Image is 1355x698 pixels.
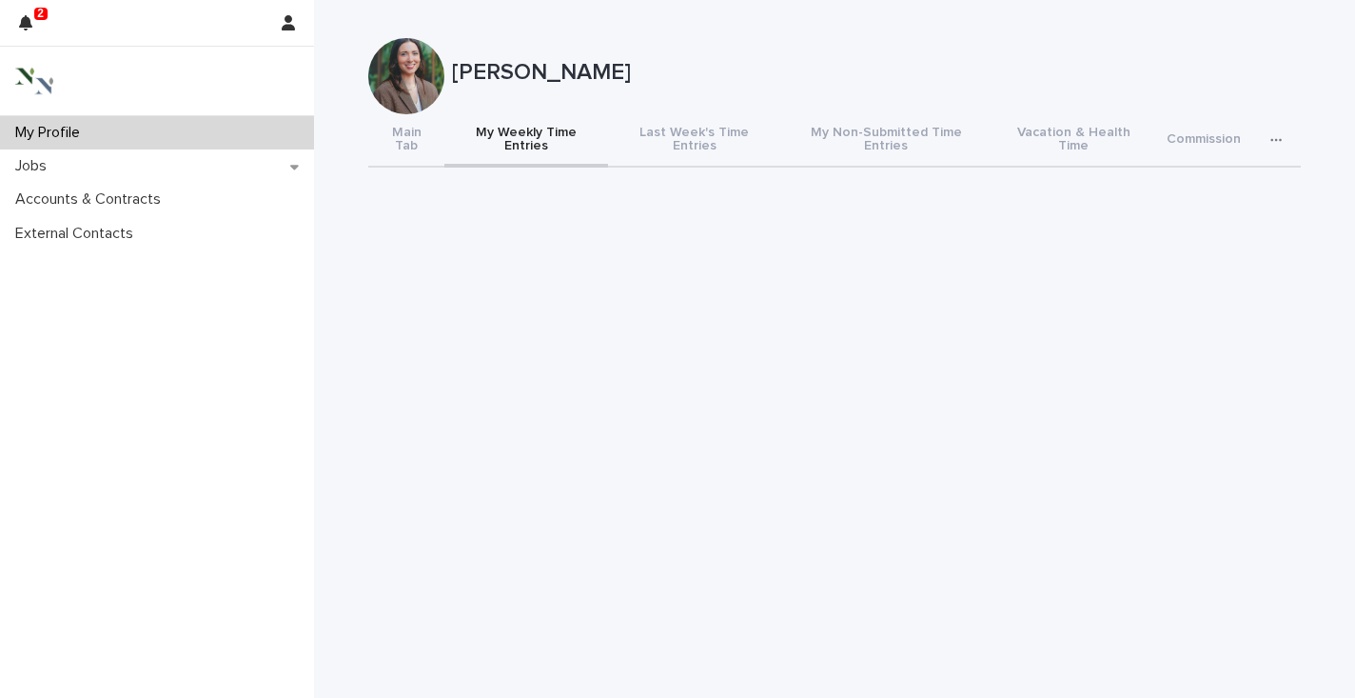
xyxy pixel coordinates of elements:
p: Accounts & Contracts [8,190,176,209]
button: My Non-Submitted Time Entries [780,114,992,168]
button: Commission [1155,114,1252,168]
div: 2 [19,11,44,46]
p: External Contacts [8,225,148,243]
button: Vacation & Health Time [992,114,1155,168]
p: 2 [37,7,44,20]
button: Last Week's Time Entries [608,114,780,168]
p: My Profile [8,124,95,142]
button: My Weekly Time Entries [444,114,608,168]
p: [PERSON_NAME] [452,59,1293,87]
button: Main Tab [368,114,444,168]
p: Jobs [8,157,62,175]
img: 3bAFpBnQQY6ys9Fa9hsD [15,62,53,100]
